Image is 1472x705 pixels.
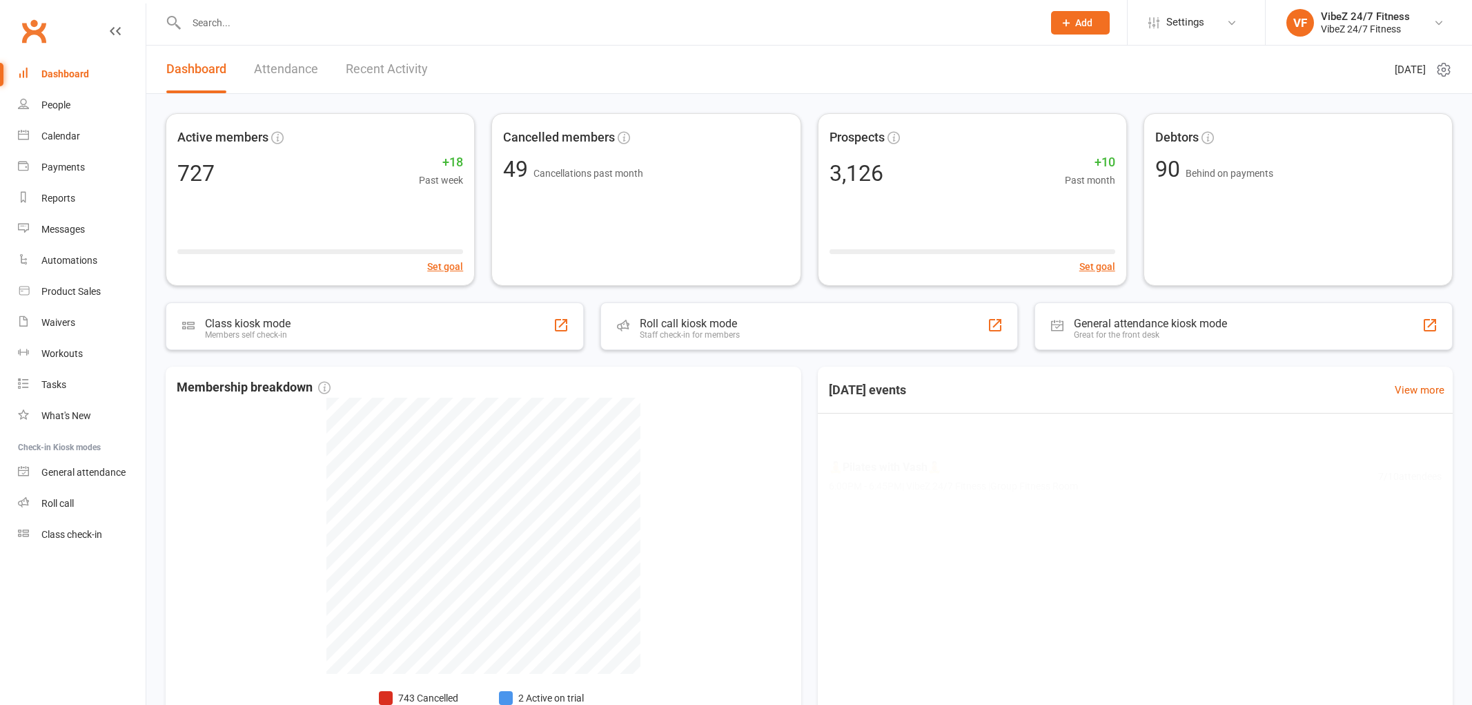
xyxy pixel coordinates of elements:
div: 3,126 [830,162,883,184]
span: Past week [419,173,463,188]
a: Product Sales [18,276,146,307]
a: Reports [18,183,146,214]
span: 🧘Pilates with Vash🧘 [829,458,1078,476]
div: General attendance kiosk mode [1074,317,1227,330]
div: VibeZ 24/7 Fitness [1321,23,1410,35]
a: Dashboard [166,46,226,93]
div: Roll call kiosk mode [640,317,740,330]
a: Payments [18,152,146,183]
a: What's New [18,400,146,432]
div: Great for the front desk [1074,330,1227,340]
span: +10 [1065,153,1115,173]
a: Messages [18,214,146,245]
a: Roll call [18,488,146,519]
div: Dashboard [41,68,89,79]
button: Set goal [427,259,463,274]
a: Automations [18,245,146,276]
span: Cancellations past month [533,168,643,179]
span: 49 [503,156,533,182]
span: [DATE] [1395,61,1426,78]
a: Workouts [18,338,146,369]
div: VF [1286,9,1314,37]
span: Past month [1065,173,1115,188]
span: Settings [1166,7,1204,38]
input: Search... [182,13,1033,32]
div: Calendar [41,131,80,142]
a: Recent Activity [346,46,428,93]
div: Members self check-in [205,330,291,340]
div: Payments [41,162,85,173]
span: 6:00PM - 6:45PM | VibeZ 24/7 Fitness | Group Fitness Room [829,479,1078,494]
a: Class kiosk mode [18,519,146,550]
a: View more [1395,382,1444,398]
div: Messages [41,224,85,235]
span: Prospects [830,128,885,148]
a: People [18,90,146,121]
div: Staff check-in for members [640,330,740,340]
a: Clubworx [17,14,51,48]
div: Class check-in [41,529,102,540]
span: Membership breakdown [177,378,331,398]
span: Add [1075,17,1092,28]
div: Product Sales [41,286,101,297]
button: Set goal [1079,259,1115,274]
a: Dashboard [18,59,146,90]
div: Waivers [41,317,75,328]
div: Reports [41,193,75,204]
a: Waivers [18,307,146,338]
span: +18 [419,153,463,173]
div: Roll call [41,498,74,509]
span: Debtors [1155,128,1199,148]
div: Tasks [41,379,66,390]
div: Automations [41,255,97,266]
span: 90 [1155,156,1186,182]
div: Class kiosk mode [205,317,291,330]
span: Cancelled members [503,128,615,148]
a: Calendar [18,121,146,152]
span: 7 / 10 attendees [1378,468,1442,483]
h3: [DATE] events [818,378,917,403]
a: General attendance kiosk mode [18,457,146,488]
div: Workouts [41,348,83,359]
span: Behind on payments [1186,168,1273,179]
div: What's New [41,410,91,421]
div: General attendance [41,467,126,478]
a: Tasks [18,369,146,400]
div: 727 [177,162,215,184]
a: Attendance [254,46,318,93]
div: People [41,99,70,110]
button: Add [1051,11,1110,35]
span: Active members [177,128,268,148]
div: VibeZ 24/7 Fitness [1321,10,1410,23]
